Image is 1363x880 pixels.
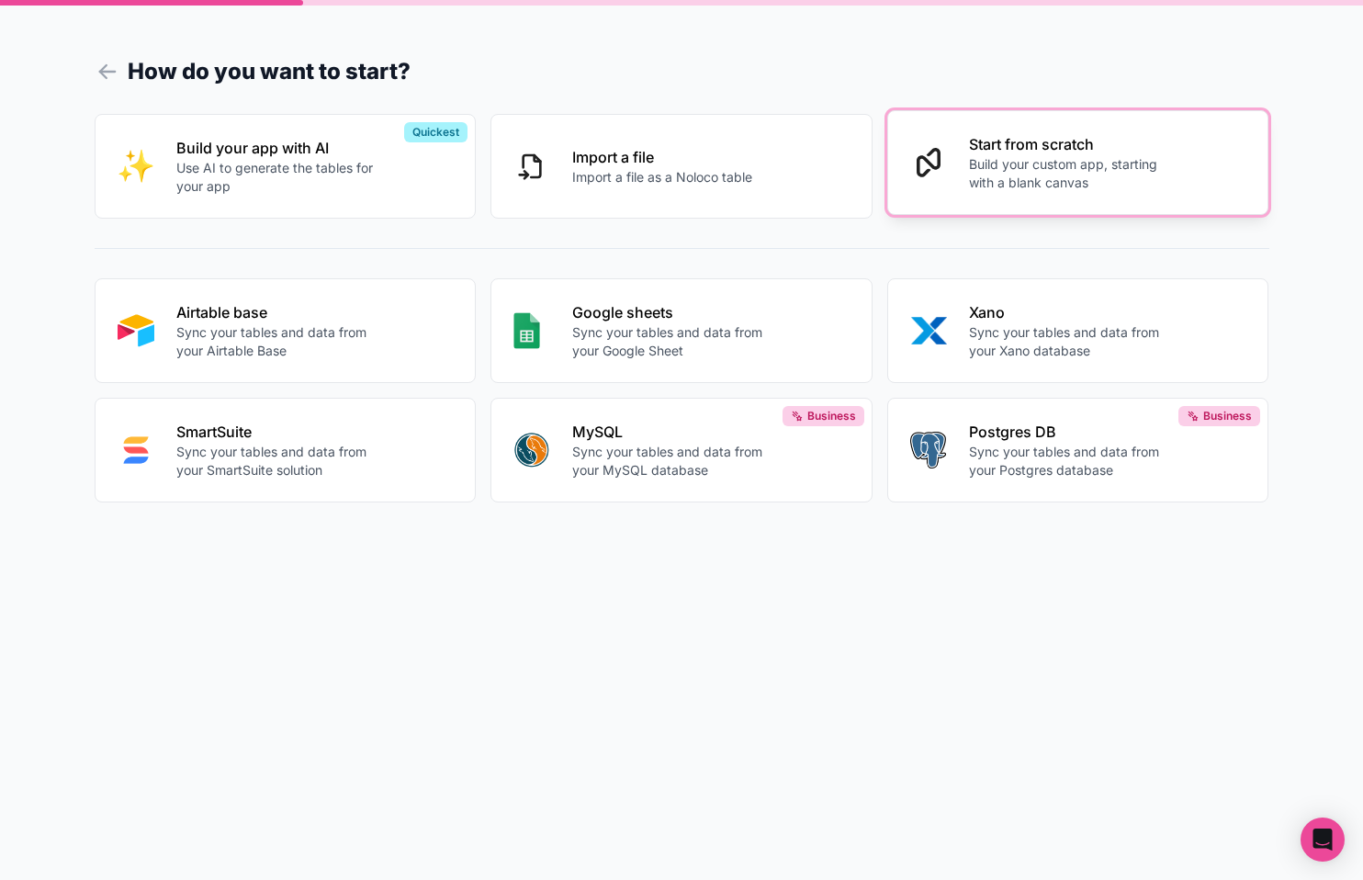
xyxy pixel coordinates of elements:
button: Import a fileImport a file as a Noloco table [490,114,873,219]
p: Sync your tables and data from your SmartSuite solution [176,443,380,479]
button: Start from scratchBuild your custom app, starting with a blank canvas [887,110,1269,215]
p: Sync your tables and data from your Xano database [969,323,1173,360]
p: Sync your tables and data from your Postgres database [969,443,1173,479]
p: Start from scratch [969,133,1173,155]
div: Open Intercom Messenger [1301,818,1345,862]
p: Sync your tables and data from your Google Sheet [572,323,776,360]
img: SMART_SUITE [118,432,154,468]
p: Build your custom app, starting with a blank canvas [969,155,1173,192]
p: Airtable base [176,301,380,323]
img: GOOGLE_SHEETS [513,312,540,349]
button: AIRTABLEAirtable baseSync your tables and data from your Airtable Base [95,278,477,383]
img: INTERNAL_WITH_AI [118,148,154,185]
p: Use AI to generate the tables for your app [176,159,380,196]
img: POSTGRES [910,432,946,468]
img: XANO [910,312,947,349]
p: Sync your tables and data from your MySQL database [572,443,776,479]
p: MySQL [572,421,776,443]
p: Import a file as a Noloco table [572,168,752,186]
button: SMART_SUITESmartSuiteSync your tables and data from your SmartSuite solution [95,398,477,502]
span: Business [807,409,856,423]
p: Sync your tables and data from your Airtable Base [176,323,380,360]
div: Quickest [404,122,467,142]
p: Build your app with AI [176,137,380,159]
button: INTERNAL_WITH_AIBuild your app with AIUse AI to generate the tables for your appQuickest [95,114,477,219]
p: Google sheets [572,301,776,323]
img: MYSQL [513,432,550,468]
button: XANOXanoSync your tables and data from your Xano database [887,278,1269,383]
p: Import a file [572,146,752,168]
button: POSTGRESPostgres DBSync your tables and data from your Postgres databaseBusiness [887,398,1269,502]
p: Xano [969,301,1173,323]
button: MYSQLMySQLSync your tables and data from your MySQL databaseBusiness [490,398,873,502]
p: Postgres DB [969,421,1173,443]
button: GOOGLE_SHEETSGoogle sheetsSync your tables and data from your Google Sheet [490,278,873,383]
p: SmartSuite [176,421,380,443]
span: Business [1203,409,1252,423]
img: AIRTABLE [118,312,154,349]
h1: How do you want to start? [95,55,1269,88]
